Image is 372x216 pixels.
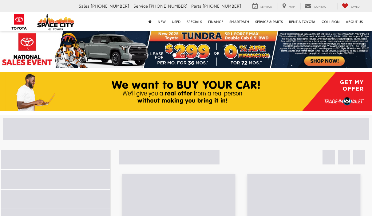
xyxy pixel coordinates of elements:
a: Map [278,3,299,10]
a: SmartPath [226,12,252,31]
span: Contact [314,4,328,8]
img: Toyota [8,12,31,32]
span: Parts [191,3,201,9]
span: [PHONE_NUMBER] [149,3,188,9]
a: Rent a Toyota [286,12,319,31]
a: My Saved Vehicles [337,3,364,10]
img: Space City Toyota [37,13,74,30]
a: Collision [319,12,343,31]
span: Service [133,3,148,9]
span: Sales [79,3,89,9]
a: Service & Parts [252,12,286,31]
span: Map [289,4,295,8]
a: About Us [343,12,366,31]
a: Home [145,12,155,31]
a: Specials [184,12,205,31]
span: Service [260,4,272,8]
a: New [155,12,169,31]
span: [PHONE_NUMBER] [91,3,129,9]
a: Service [248,3,276,10]
a: Contact [300,3,332,10]
span: [PHONE_NUMBER] [203,3,241,9]
a: Used [169,12,184,31]
a: Finance [205,12,226,31]
span: Saved [351,4,360,8]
